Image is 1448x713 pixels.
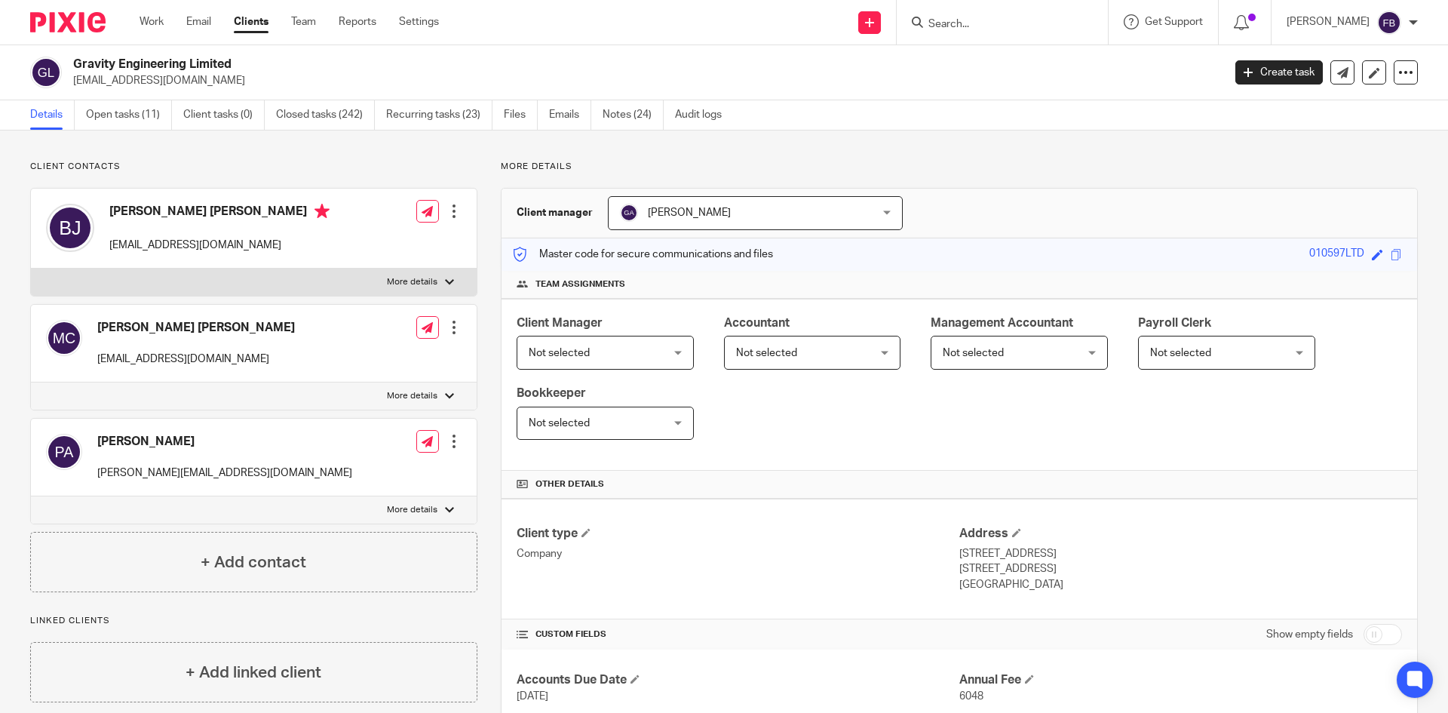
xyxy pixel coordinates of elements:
[513,247,773,262] p: Master code for secure communications and files
[291,14,316,29] a: Team
[234,14,268,29] a: Clients
[959,691,983,702] span: 6048
[186,14,211,29] a: Email
[183,100,265,130] a: Client tasks (0)
[140,14,164,29] a: Work
[97,352,295,367] p: [EMAIL_ADDRESS][DOMAIN_NAME]
[648,207,731,218] span: [PERSON_NAME]
[86,100,172,130] a: Open tasks (11)
[724,317,790,329] span: Accountant
[73,57,985,72] h2: Gravity Engineering Limited
[620,204,638,222] img: svg%3E
[1266,627,1353,642] label: Show empty fields
[1145,17,1203,27] span: Get Support
[517,526,959,542] h4: Client type
[1287,14,1370,29] p: [PERSON_NAME]
[529,348,590,358] span: Not selected
[736,348,797,358] span: Not selected
[959,546,1402,561] p: [STREET_ADDRESS]
[30,615,477,627] p: Linked clients
[517,628,959,641] h4: CUSTOM FIELDS
[97,466,352,481] p: [PERSON_NAME][EMAIL_ADDRESS][DOMAIN_NAME]
[109,204,330,223] h4: [PERSON_NAME] [PERSON_NAME]
[517,546,959,561] p: Company
[386,100,492,130] a: Recurring tasks (23)
[931,317,1073,329] span: Management Accountant
[46,320,82,356] img: svg%3E
[943,348,1004,358] span: Not selected
[517,317,603,329] span: Client Manager
[535,278,625,290] span: Team assignments
[959,526,1402,542] h4: Address
[549,100,591,130] a: Emails
[501,161,1418,173] p: More details
[529,418,590,429] span: Not selected
[73,73,1213,88] p: [EMAIL_ADDRESS][DOMAIN_NAME]
[1377,11,1401,35] img: svg%3E
[314,204,330,219] i: Primary
[387,390,437,402] p: More details
[959,672,1402,688] h4: Annual Fee
[387,504,437,516] p: More details
[97,434,352,450] h4: [PERSON_NAME]
[276,100,375,130] a: Closed tasks (242)
[959,577,1402,592] p: [GEOGRAPHIC_DATA]
[675,100,733,130] a: Audit logs
[504,100,538,130] a: Files
[46,434,82,470] img: svg%3E
[30,12,106,32] img: Pixie
[535,478,604,490] span: Other details
[97,320,295,336] h4: [PERSON_NAME] [PERSON_NAME]
[387,276,437,288] p: More details
[517,387,586,399] span: Bookkeeper
[30,100,75,130] a: Details
[1309,246,1364,263] div: 010597LTD
[109,238,330,253] p: [EMAIL_ADDRESS][DOMAIN_NAME]
[603,100,664,130] a: Notes (24)
[959,561,1402,576] p: [STREET_ADDRESS]
[201,551,306,574] h4: + Add contact
[399,14,439,29] a: Settings
[517,205,593,220] h3: Client manager
[1235,60,1323,85] a: Create task
[46,204,94,252] img: svg%3E
[517,691,548,702] span: [DATE]
[30,57,62,88] img: svg%3E
[927,18,1063,32] input: Search
[1138,317,1211,329] span: Payroll Clerk
[30,161,477,173] p: Client contacts
[186,661,321,684] h4: + Add linked client
[1150,348,1211,358] span: Not selected
[339,14,376,29] a: Reports
[517,672,959,688] h4: Accounts Due Date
